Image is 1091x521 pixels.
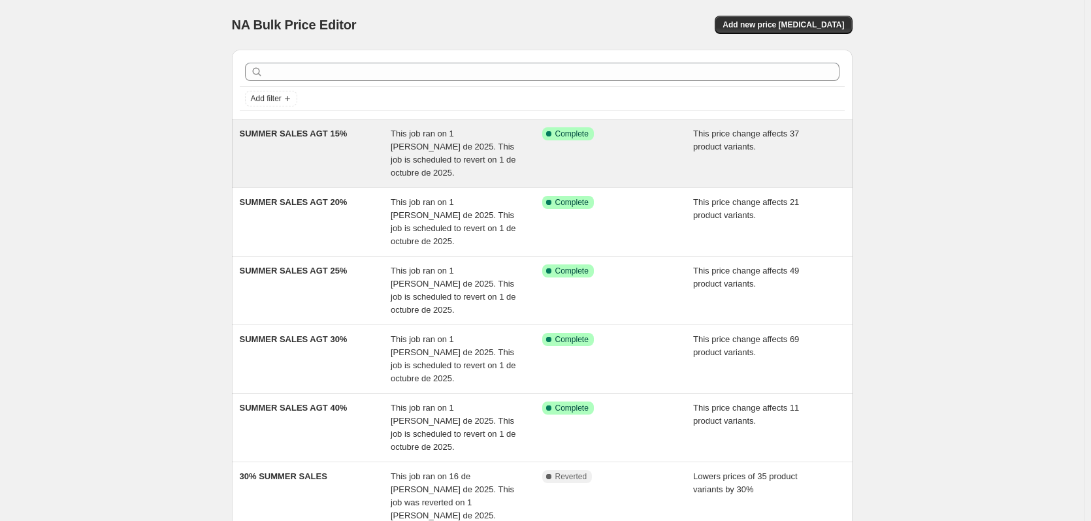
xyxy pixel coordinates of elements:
[240,403,348,413] span: SUMMER SALES AGT 40%
[391,266,516,315] span: This job ran on 1 [PERSON_NAME] de 2025. This job is scheduled to revert on 1 de octubre de 2025.
[391,403,516,452] span: This job ran on 1 [PERSON_NAME] de 2025. This job is scheduled to revert on 1 de octubre de 2025.
[391,471,514,520] span: This job ran on 16 de [PERSON_NAME] de 2025. This job was reverted on 1 [PERSON_NAME] de 2025.
[240,197,348,207] span: SUMMER SALES AGT 20%
[693,197,799,220] span: This price change affects 21 product variants.
[723,20,844,30] span: Add new price [MEDICAL_DATA]
[693,129,799,151] span: This price change affects 37 product variants.
[240,334,348,344] span: SUMMER SALES AGT 30%
[391,334,516,383] span: This job ran on 1 [PERSON_NAME] de 2025. This job is scheduled to revert on 1 de octubre de 2025.
[555,471,587,482] span: Reverted
[715,16,852,34] button: Add new price [MEDICAL_DATA]
[555,334,589,345] span: Complete
[391,129,516,178] span: This job ran on 1 [PERSON_NAME] de 2025. This job is scheduled to revert on 1 de octubre de 2025.
[240,129,348,138] span: SUMMER SALES AGT 15%
[245,91,297,106] button: Add filter
[555,403,589,413] span: Complete
[232,18,357,32] span: NA Bulk Price Editor
[555,197,589,208] span: Complete
[693,334,799,357] span: This price change affects 69 product variants.
[240,471,327,481] span: 30% SUMMER SALES
[240,266,348,276] span: SUMMER SALES AGT 25%
[251,93,282,104] span: Add filter
[693,266,799,289] span: This price change affects 49 product variants.
[555,129,589,139] span: Complete
[391,197,516,246] span: This job ran on 1 [PERSON_NAME] de 2025. This job is scheduled to revert on 1 de octubre de 2025.
[693,471,798,494] span: Lowers prices of 35 product variants by 30%
[693,403,799,426] span: This price change affects 11 product variants.
[555,266,589,276] span: Complete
